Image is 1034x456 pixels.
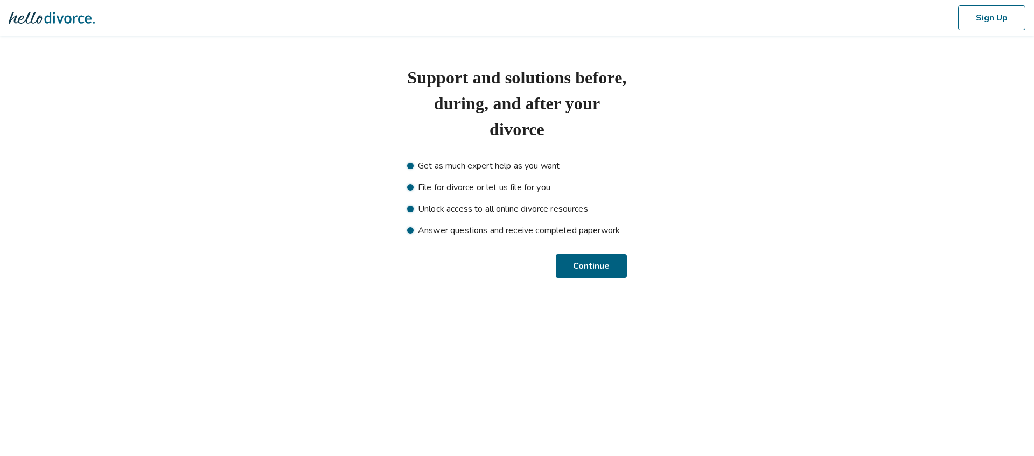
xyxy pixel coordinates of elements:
[407,224,627,237] li: Answer questions and receive completed paperwork
[407,202,627,215] li: Unlock access to all online divorce resources
[407,159,627,172] li: Get as much expert help as you want
[958,5,1025,30] button: Sign Up
[407,181,627,194] li: File for divorce or let us file for you
[9,7,95,29] img: Hello Divorce Logo
[407,65,627,142] h1: Support and solutions before, during, and after your divorce
[557,254,627,278] button: Continue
